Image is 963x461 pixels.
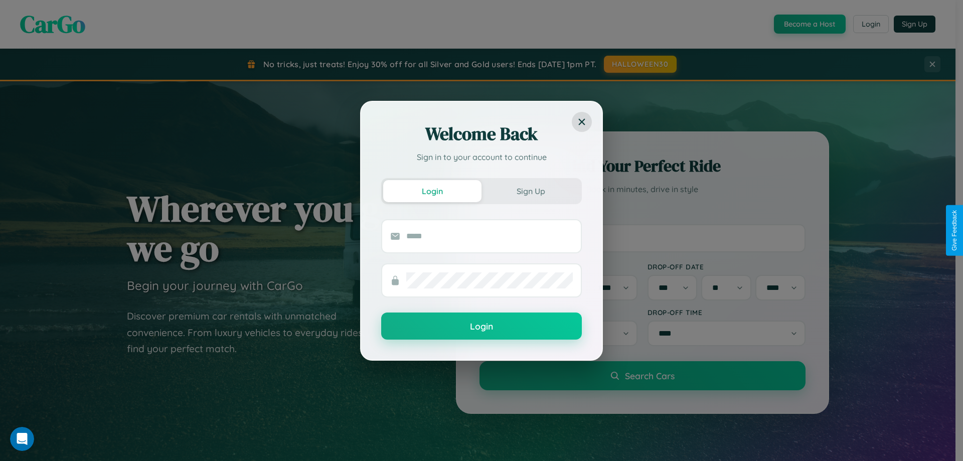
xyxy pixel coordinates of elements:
[381,151,582,163] p: Sign in to your account to continue
[10,427,34,451] iframe: Intercom live chat
[481,180,580,202] button: Sign Up
[951,210,958,251] div: Give Feedback
[381,313,582,340] button: Login
[383,180,481,202] button: Login
[381,122,582,146] h2: Welcome Back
